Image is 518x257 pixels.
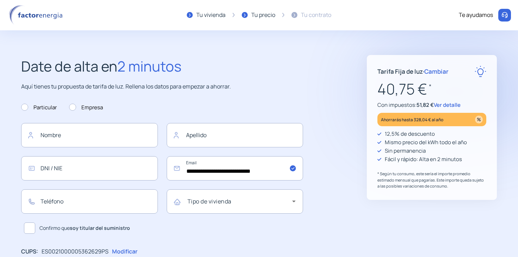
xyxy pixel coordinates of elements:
div: Tu vivienda [196,11,226,20]
p: * Según tu consumo, este sería el importe promedio estimado mensual que pagarías. Este importe qu... [377,171,486,189]
b: soy titular del suministro [70,225,130,231]
span: Confirmo que [39,224,130,232]
p: Con impuestos: [377,101,486,109]
label: Empresa [69,103,103,112]
p: Aquí tienes tu propuesta de tarifa de luz. Rellena los datos para empezar a ahorrar. [21,82,303,91]
div: Tu contrato [301,11,331,20]
p: 40,75 € [377,77,486,101]
span: Cambiar [424,67,449,75]
p: 12,5% de descuento [385,130,435,138]
p: CUPS: [21,247,38,256]
label: Particular [21,103,57,112]
span: 51,82 € [417,101,434,109]
img: logo factor [7,5,67,25]
span: Ver detalle [434,101,461,109]
img: percentage_icon.svg [475,116,483,123]
p: ES0021000005362629PS [42,247,109,256]
p: Sin permanencia [385,147,426,155]
img: rate-E.svg [475,66,486,77]
h2: Date de alta en [21,55,303,78]
p: Fácil y rápido: Alta en 2 minutos [385,155,462,164]
p: Ahorrarás hasta 328,04 € al año [381,116,443,124]
div: Te ayudamos [459,11,493,20]
img: llamar [501,12,508,19]
div: Tu precio [251,11,275,20]
p: Mismo precio del kWh todo el año [385,138,467,147]
p: Modificar [112,247,137,256]
p: Tarifa Fija de luz · [377,67,449,76]
mat-label: Tipo de vivienda [187,197,232,205]
span: 2 minutos [117,56,181,76]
